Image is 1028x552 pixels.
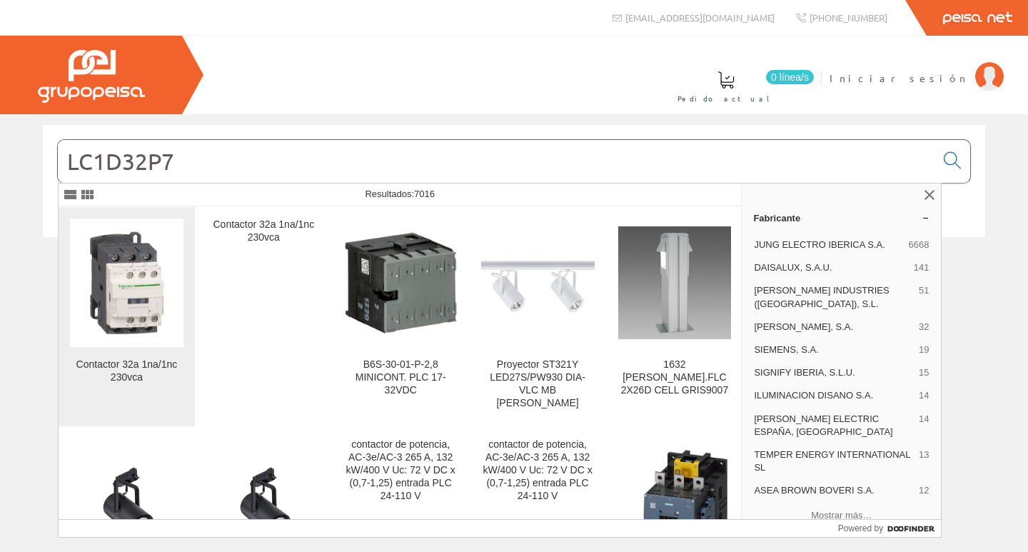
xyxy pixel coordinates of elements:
[919,284,929,310] span: 51
[754,239,902,251] span: JUNG ELECTRO IBERICA S.A.
[754,389,913,402] span: ILUMINACION DISANO S.A.
[754,413,913,438] span: [PERSON_NAME] ELECTRIC ESPAÑA, [GEOGRAPHIC_DATA]
[333,207,469,426] a: B6S-30-01-P-2,8 MINICONT. PLC 17-32VDC B6S-30-01-P-2,8 MINICONT. PLC 17-32VDC
[344,358,458,397] div: B6S-30-01-P-2,8 MINICONT. PLC 17-32VDC
[838,520,942,537] a: Powered by
[919,343,929,356] span: 19
[58,140,935,183] input: Buscar...
[919,321,929,333] span: 32
[207,219,321,244] div: Contactor 32a 1na/1nc 230vca
[365,189,435,199] span: Resultados:
[70,461,183,546] img: Proyector ST321T LED27S/840 DIA-VLC HVWB negro
[914,261,929,274] span: 141
[70,226,183,340] img: Contactor 32a 1na/1nc 230vca
[838,522,883,535] span: Powered by
[830,59,1004,73] a: Iniciar sesión
[919,413,929,438] span: 14
[908,239,929,251] span: 6668
[481,240,595,325] img: Proyector ST321Y LED27S/PW930 DIA-VLC MB blanco
[481,358,595,410] div: Proyector ST321Y LED27S/PW930 DIA-VLC MB [PERSON_NAME]
[481,438,595,503] div: contactor de potencia, AC-3e/AC-3 265 A, 132 kW/400 V Uc: 72 V DC x (0,7-1,25) entrada PLC 24-110 V
[207,461,321,546] img: Proyector ST321T LED27S/840 DIA-VLC VWB negro
[919,484,929,497] span: 12
[754,284,913,310] span: [PERSON_NAME] INDUSTRIES ([GEOGRAPHIC_DATA]), S.L.
[607,207,743,426] a: 1632 FONTE-PIANT.FLC 2X26D CELL GRIS9007 1632 [PERSON_NAME].FLC 2X26D CELL GRIS9007
[754,484,913,497] span: ASEA BROWN BOVERI S.A.
[754,366,913,379] span: SIGNIFY IBERIA, S.L.U.
[196,207,332,426] a: Contactor 32a 1na/1nc 230vca
[830,71,968,85] span: Iniciar sesión
[919,366,929,379] span: 15
[919,448,929,474] span: 13
[43,255,985,267] div: © Grupo Peisa
[618,226,732,340] img: 1632 FONTE-PIANT.FLC 2X26D CELL GRIS9007
[766,70,814,84] span: 0 línea/s
[414,189,435,199] span: 7016
[747,503,935,527] button: Mostrar más…
[677,91,775,106] span: Pedido actual
[344,226,458,340] img: B6S-30-01-P-2,8 MINICONT. PLC 17-32VDC
[70,358,183,384] div: Contactor 32a 1na/1nc 230vca
[618,358,732,397] div: 1632 [PERSON_NAME].FLC 2X26D CELL GRIS9007
[38,50,145,103] img: Grupo Peisa
[754,343,913,356] span: SIEMENS, S.A.
[344,438,458,503] div: contactor de potencia, AC-3e/AC-3 265 A, 132 kW/400 V Uc: 72 V DC x (0,7-1,25) entrada PLC 24-110 V
[919,389,929,402] span: 14
[810,11,887,24] span: [PHONE_NUMBER]
[754,321,913,333] span: [PERSON_NAME], S.A.
[625,11,775,24] span: [EMAIL_ADDRESS][DOMAIN_NAME]
[754,448,913,474] span: TEMPER ENERGY INTERNATIONAL SL
[59,207,195,426] a: Contactor 32a 1na/1nc 230vca Contactor 32a 1na/1nc 230vca
[742,206,941,229] a: Fabricante
[470,207,606,426] a: Proyector ST321Y LED27S/PW930 DIA-VLC MB blanco Proyector ST321Y LED27S/PW930 DIA-VLC MB [PERSON_...
[754,261,907,274] span: DAISALUX, S.A.U.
